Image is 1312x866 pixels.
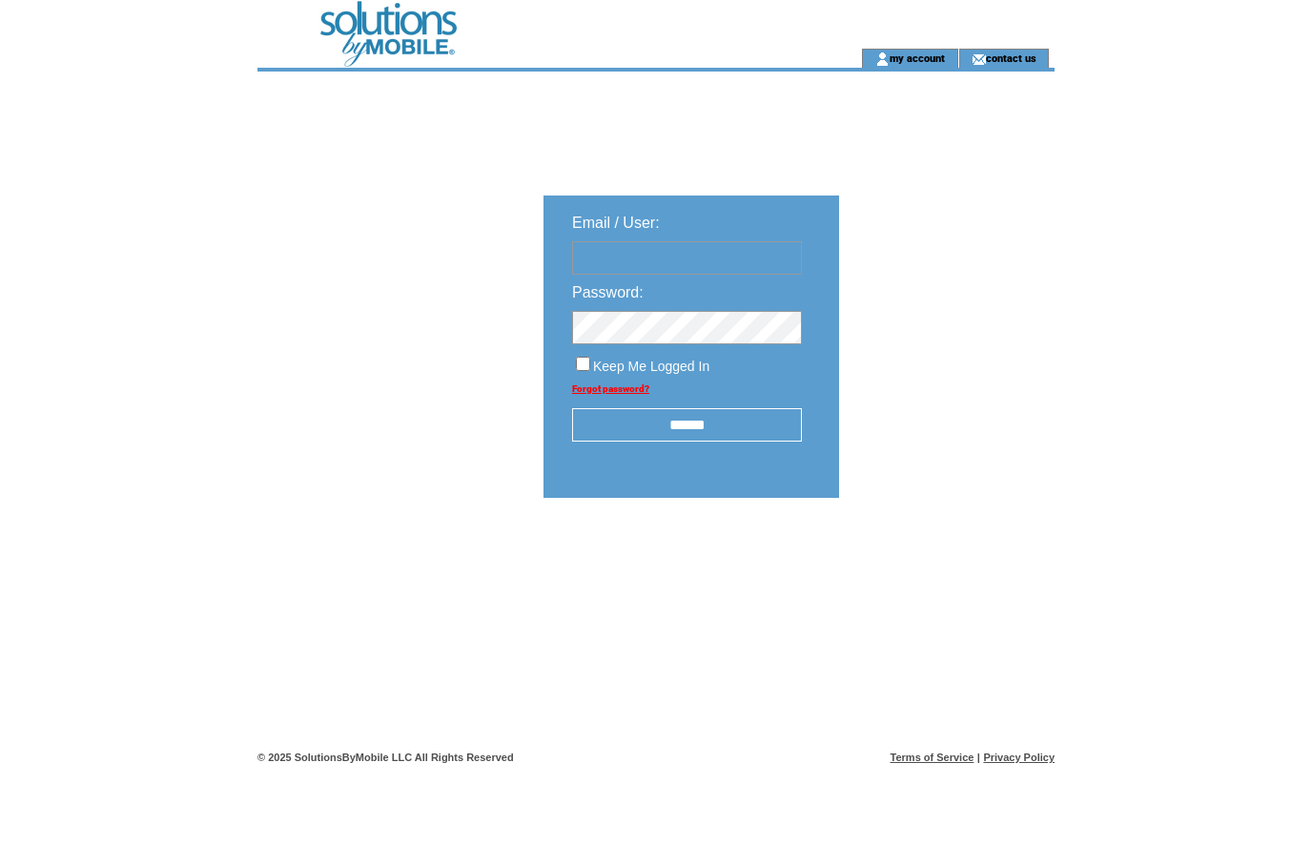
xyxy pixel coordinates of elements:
a: Terms of Service [891,752,974,763]
img: contact_us_icon.gif;jsessionid=9D302D4D56990ADA9B9CC56FE133AEE2 [972,52,986,67]
span: | [977,752,980,763]
span: Keep Me Logged In [593,359,709,374]
span: Email / User: [572,215,660,231]
a: my account [890,52,945,64]
a: Privacy Policy [983,752,1055,763]
a: Forgot password? [572,383,649,394]
span: Password: [572,284,644,300]
span: © 2025 SolutionsByMobile LLC All Rights Reserved [257,752,514,763]
a: contact us [986,52,1036,64]
img: transparent.png;jsessionid=9D302D4D56990ADA9B9CC56FE133AEE2 [894,546,990,569]
img: account_icon.gif;jsessionid=9D302D4D56990ADA9B9CC56FE133AEE2 [875,52,890,67]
